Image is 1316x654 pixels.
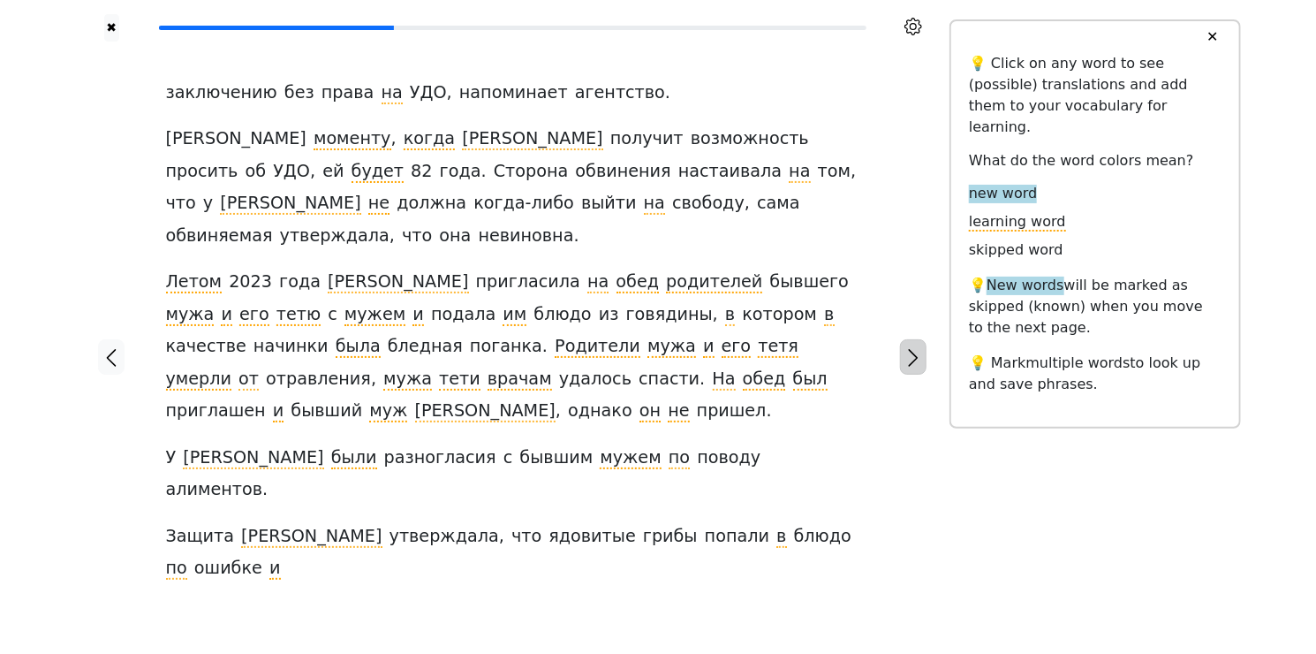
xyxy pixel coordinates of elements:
span: . [542,336,548,358]
span: должна [397,193,466,215]
span: в [776,526,786,548]
span: его [722,336,752,358]
span: блюдо [534,304,592,326]
a: ✖ [104,14,119,42]
span: Защита [166,526,235,548]
span: . [262,479,268,501]
span: говядины [626,304,713,326]
span: напоминает [459,82,568,104]
span: приглашен [166,400,266,422]
span: УДО [410,82,447,104]
span: ошибке [194,558,262,580]
span: обвиняемая [166,225,273,247]
span: new word [969,185,1037,203]
span: муж [369,400,407,422]
span: что [402,225,432,247]
button: ✕ [1196,21,1229,53]
span: , [851,161,856,183]
span: New words [987,277,1064,295]
span: , [390,225,395,247]
span: бывшего [770,271,849,293]
span: на [789,161,810,183]
span: и [412,304,423,326]
span: котором [742,304,817,326]
span: попали [705,526,769,548]
span: с [503,447,513,469]
span: на [644,193,665,215]
span: алиментов [166,479,263,501]
p: 💡 Mark to look up and save phrases. [969,353,1221,395]
span: когда-либо [473,193,574,215]
span: обвинения [575,161,670,183]
span: не [668,400,689,422]
span: [PERSON_NAME] [328,271,468,293]
span: года [279,271,321,293]
span: [PERSON_NAME] [166,128,306,150]
span: когда [404,128,455,150]
span: умерли [166,369,232,391]
span: и [269,558,280,580]
span: . [574,225,579,247]
span: отравления [266,369,371,391]
span: заключению [166,82,277,104]
span: [PERSON_NAME] [462,128,602,150]
span: . [665,82,670,104]
span: поганка [470,336,542,358]
span: моменту [314,128,391,150]
span: им [503,304,526,326]
span: бывший [291,400,362,422]
span: качестве [166,336,246,358]
span: . [767,400,772,422]
span: ядовитые [548,526,635,548]
span: Родители [555,336,640,358]
span: пригласила [476,271,580,293]
span: возможность [691,128,809,150]
span: 82 [411,161,432,183]
span: была [336,336,381,358]
span: получит [610,128,684,150]
span: [PERSON_NAME] [241,526,382,548]
span: его [239,304,269,326]
span: на [382,82,403,104]
span: в [725,304,735,326]
span: multiple words [1026,354,1131,371]
span: УДО [273,161,310,183]
span: Сторона [494,161,569,183]
span: learning word [969,213,1066,232]
span: , [499,526,504,548]
span: у [203,193,213,213]
span: , [713,304,718,326]
span: ей [322,161,344,183]
span: просить [166,161,238,183]
span: , [310,161,315,183]
span: и [273,400,284,422]
span: будет [352,161,404,183]
span: [PERSON_NAME] [183,447,323,469]
span: блюдо [794,526,851,548]
span: что [166,193,196,215]
span: том [818,161,851,183]
span: и [221,304,231,326]
span: от [238,369,259,391]
span: с [328,304,337,326]
span: родителей [666,271,762,293]
span: Летом [166,271,223,293]
span: выйти [581,193,637,215]
span: , [391,128,397,150]
p: 💡 Click on any word to see (possible) translations and add them to your vocabulary for learning. [969,53,1221,138]
span: пришел [697,400,767,422]
span: врачам [488,369,552,391]
span: утверждала [390,526,499,548]
span: обед [616,271,660,293]
span: . [481,161,487,183]
span: разногласия [384,447,496,469]
span: по [669,447,690,469]
span: мужа [166,304,215,326]
span: тети [439,369,480,391]
span: права [321,82,374,104]
span: грибы [643,526,698,548]
span: мужем [600,447,661,469]
span: тетя [758,336,798,358]
span: поводу [697,447,760,469]
span: тетю [276,304,321,326]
